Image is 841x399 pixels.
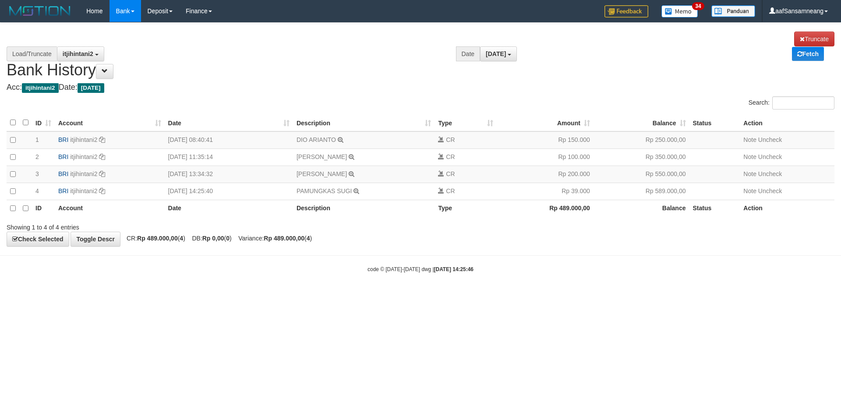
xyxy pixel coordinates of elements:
[594,131,689,149] td: Rp 250.000,00
[58,187,68,194] span: BRI
[58,136,68,143] span: BRI
[99,187,105,194] a: Copy itjihintani2 to clipboard
[165,148,293,166] td: [DATE] 11:35:14
[165,166,293,183] td: [DATE] 13:34:32
[165,114,293,131] th: Date: activate to sort column ascending
[7,46,57,61] div: Load/Truncate
[434,266,474,272] strong: [DATE] 14:25:46
[58,170,68,177] span: BRI
[367,266,474,272] small: code © [DATE]-[DATE] dwg |
[497,114,594,131] th: Amount: activate to sort column ascending
[297,153,347,160] a: [PERSON_NAME]
[35,136,39,143] span: 1
[456,46,481,61] div: Date
[549,205,590,212] strong: Rp 489.000,00
[740,200,834,217] th: Action
[35,187,39,194] span: 4
[293,200,435,217] th: Description
[99,136,105,143] a: Copy itjihintani2 to clipboard
[689,114,740,131] th: Status
[7,32,834,79] h1: Bank History
[7,4,73,18] img: MOTION_logo.png
[180,235,183,242] strong: 4
[446,153,455,160] span: CR
[202,235,224,242] strong: Rp 0,00
[70,170,97,177] a: itjihintani2
[758,187,782,194] a: Uncheck
[692,2,704,10] span: 34
[22,83,59,93] span: itjihintani2
[711,5,755,17] img: panduan.png
[435,200,497,217] th: Type
[594,148,689,166] td: Rp 350.000,00
[661,5,698,18] img: Button%20Memo.svg
[55,114,165,131] th: Account: activate to sort column ascending
[57,46,104,61] button: itjihintani2
[58,153,68,160] span: BRI
[743,187,756,194] a: Note
[594,166,689,183] td: Rp 550.000,00
[435,114,497,131] th: Type: activate to sort column ascending
[604,5,648,18] img: Feedback.jpg
[32,114,55,131] th: ID: activate to sort column ascending
[772,96,834,109] input: Search:
[758,136,782,143] a: Uncheck
[480,46,517,61] button: [DATE]
[446,187,455,194] span: CR
[165,200,293,217] th: Date
[70,136,97,143] a: itjihintani2
[78,83,104,93] span: [DATE]
[594,200,689,217] th: Balance
[70,153,97,160] a: itjihintani2
[497,166,594,183] td: Rp 200.000
[264,235,304,242] strong: Rp 489.000,00
[743,153,756,160] a: Note
[758,153,782,160] a: Uncheck
[137,235,178,242] strong: Rp 489.000,00
[497,183,594,200] td: Rp 39.000
[7,83,834,92] h4: Acc: Date:
[63,50,93,57] span: itjihintani2
[293,114,435,131] th: Description: activate to sort column ascending
[486,50,506,57] span: [DATE]
[307,235,310,242] strong: 4
[758,170,782,177] a: Uncheck
[99,153,105,160] a: Copy itjihintani2 to clipboard
[35,153,39,160] span: 2
[794,32,834,46] a: Truncate
[497,148,594,166] td: Rp 100.000
[32,200,55,217] th: ID
[743,136,756,143] a: Note
[7,219,344,232] div: Showing 1 to 4 of 4 entries
[594,114,689,131] th: Balance: activate to sort column ascending
[749,96,834,109] label: Search:
[55,200,165,217] th: Account
[297,187,352,194] a: PAMUNGKAS SUGI
[740,114,834,131] th: Action
[165,183,293,200] td: [DATE] 14:25:40
[99,170,105,177] a: Copy itjihintani2 to clipboard
[446,170,455,177] span: CR
[70,187,97,194] a: itjihintani2
[792,47,824,61] a: Fetch
[297,136,336,143] a: DIO ARIANTO
[165,131,293,149] td: [DATE] 08:40:41
[743,170,756,177] a: Note
[446,136,455,143] span: CR
[497,131,594,149] td: Rp 150.000
[226,235,230,242] strong: 0
[689,200,740,217] th: Status
[594,183,689,200] td: Rp 589.000,00
[71,232,120,247] a: Toggle Descr
[122,235,312,242] span: CR: ( ) DB: ( ) Variance: ( )
[7,232,69,247] a: Check Selected
[297,170,347,177] a: [PERSON_NAME]
[35,170,39,177] span: 3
